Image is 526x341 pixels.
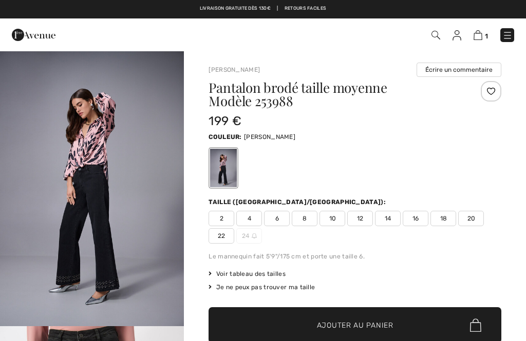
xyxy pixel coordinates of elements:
span: 10 [320,211,345,226]
span: 16 [403,211,428,226]
span: 12 [347,211,373,226]
h1: Pantalon brodé taille moyenne Modèle 253988 [209,81,453,108]
img: Menu [502,30,513,41]
span: | [277,5,278,12]
button: Écrire un commentaire [417,63,501,77]
span: 8 [292,211,317,226]
span: 22 [209,228,234,244]
span: 24 [236,228,262,244]
img: ring-m.svg [252,233,257,238]
span: 20 [458,211,484,226]
img: Recherche [431,31,440,39]
a: 1 [474,29,488,41]
span: Ajouter au panier [317,320,393,331]
div: Le mannequin fait 5'9"/175 cm et porte une taille 6. [209,252,501,261]
span: 14 [375,211,401,226]
img: Panier d'achat [474,30,482,40]
div: Gris Charbon [210,149,237,187]
span: Voir tableau des tailles [209,269,286,278]
span: 4 [236,211,262,226]
span: 18 [430,211,456,226]
img: 1ère Avenue [12,25,55,45]
a: Retours faciles [285,5,327,12]
a: [PERSON_NAME] [209,66,260,73]
div: Taille ([GEOGRAPHIC_DATA]/[GEOGRAPHIC_DATA]): [209,197,388,207]
img: Bag.svg [470,318,481,332]
img: Mes infos [453,30,461,41]
span: Couleur: [209,133,241,141]
span: 1 [485,32,488,40]
a: Livraison gratuite dès 130€ [200,5,271,12]
span: 199 € [209,114,241,128]
span: 6 [264,211,290,226]
span: [PERSON_NAME] [244,133,295,141]
span: 2 [209,211,234,226]
a: 1ère Avenue [12,29,55,39]
div: Je ne peux pas trouver ma taille [209,283,501,292]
